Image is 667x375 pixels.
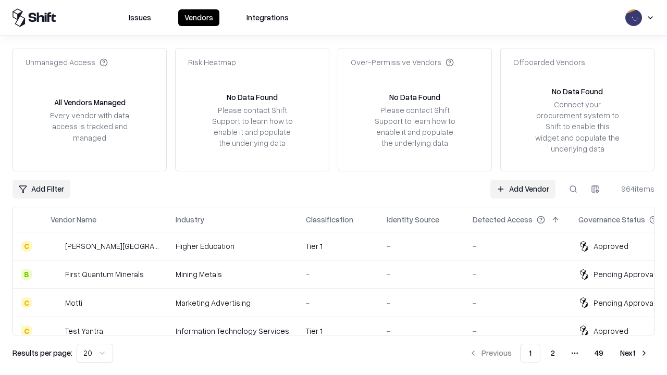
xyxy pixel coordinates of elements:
[463,344,654,362] nav: pagination
[21,269,32,280] div: B
[176,326,289,336] div: Information Technology Services
[21,241,32,252] div: C
[21,297,32,308] div: C
[13,180,70,198] button: Add Filter
[65,269,144,280] div: First Quantum Minerals
[13,347,72,358] p: Results per page:
[54,97,126,108] div: All Vendors Managed
[594,269,655,280] div: Pending Approval
[65,326,103,336] div: Test Yantra
[306,297,370,308] div: -
[389,92,440,103] div: No Data Found
[473,269,562,280] div: -
[387,241,456,252] div: -
[51,326,61,336] img: Test Yantra
[240,9,295,26] button: Integrations
[594,326,628,336] div: Approved
[176,297,289,308] div: Marketing Advertising
[65,297,82,308] div: Motti
[351,57,454,68] div: Over-Permissive Vendors
[46,110,133,143] div: Every vendor with data access is tracked and managed
[490,180,555,198] a: Add Vendor
[387,269,456,280] div: -
[534,99,621,154] div: Connect your procurement system to Shift to enable this widget and populate the underlying data
[178,9,219,26] button: Vendors
[51,241,61,252] img: Reichman University
[586,344,612,362] button: 49
[387,297,456,308] div: -
[552,86,603,97] div: No Data Found
[21,326,32,336] div: C
[51,297,61,308] img: Motti
[473,214,533,225] div: Detected Access
[578,214,645,225] div: Governance Status
[65,241,159,252] div: [PERSON_NAME][GEOGRAPHIC_DATA]
[51,214,96,225] div: Vendor Name
[520,344,540,362] button: 1
[387,326,456,336] div: -
[372,105,458,149] div: Please contact Shift Support to learn how to enable it and populate the underlying data
[227,92,278,103] div: No Data Found
[122,9,157,26] button: Issues
[614,344,654,362] button: Next
[613,183,654,194] div: 964 items
[188,57,236,68] div: Risk Heatmap
[542,344,563,362] button: 2
[387,214,439,225] div: Identity Source
[209,105,295,149] div: Please contact Shift Support to learn how to enable it and populate the underlying data
[26,57,108,68] div: Unmanaged Access
[176,269,289,280] div: Mining Metals
[473,297,562,308] div: -
[306,326,370,336] div: Tier 1
[51,269,61,280] img: First Quantum Minerals
[473,241,562,252] div: -
[594,297,655,308] div: Pending Approval
[513,57,585,68] div: Offboarded Vendors
[306,269,370,280] div: -
[176,241,289,252] div: Higher Education
[176,214,204,225] div: Industry
[306,241,370,252] div: Tier 1
[306,214,353,225] div: Classification
[594,241,628,252] div: Approved
[473,326,562,336] div: -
